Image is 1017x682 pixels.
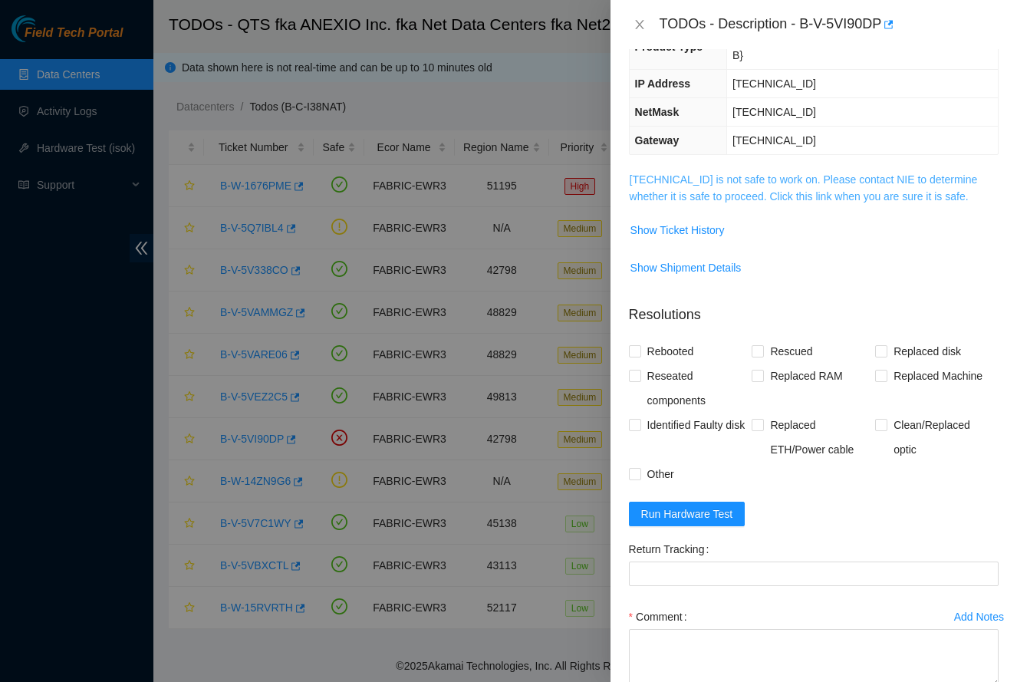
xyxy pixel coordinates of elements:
span: close [634,18,646,31]
span: [TECHNICAL_ID] [732,77,816,90]
span: IP Address [635,77,690,90]
span: [TECHNICAL_ID] [732,106,816,118]
a: [TECHNICAL_ID] is not safe to work on. Please contact NIE to determine whether it is safe to proc... [630,173,978,203]
span: Replaced Machine [887,364,989,388]
input: Return Tracking [629,562,999,586]
button: Show Shipment Details [630,255,742,280]
button: Close [629,18,650,32]
button: Add Notes [953,605,1005,629]
span: Rescued [764,339,818,364]
span: NetMask [635,106,680,118]
span: Run Hardware Test [641,506,733,522]
span: Reseated components [641,364,752,413]
span: Replaced ETH/Power cable [764,413,875,462]
span: [TECHNICAL_ID] [732,134,816,147]
span: Replaced disk [887,339,967,364]
span: Other [641,462,680,486]
span: Identified Faulty disk [641,413,752,437]
span: Clean/Replaced optic [887,413,999,462]
span: Show Ticket History [630,222,725,239]
p: Resolutions [629,292,999,325]
label: Return Tracking [629,537,716,562]
div: TODOs - Description - B-V-5VI90DP [660,12,999,37]
span: Rebooted [641,339,700,364]
div: Add Notes [954,611,1004,622]
button: Run Hardware Test [629,502,745,526]
span: Show Shipment Details [630,259,742,276]
label: Comment [629,605,693,629]
span: Gateway [635,134,680,147]
span: Replaced RAM [764,364,848,388]
button: Show Ticket History [630,218,726,242]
